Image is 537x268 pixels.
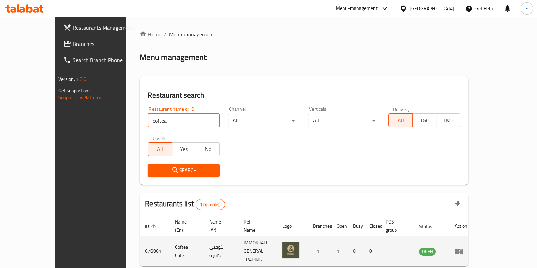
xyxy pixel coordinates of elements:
span: Menu management [169,30,214,38]
span: ID [145,222,158,230]
span: 1 record(s) [196,201,225,208]
h2: Restaurant search [148,90,460,101]
span: All [151,144,169,154]
div: Menu-management [336,4,378,13]
div: Menu [455,247,467,255]
span: POS group [386,218,406,234]
button: All [388,113,412,127]
span: Get support on: [58,86,90,95]
div: Total records count [196,199,225,210]
div: OPEN [419,248,436,256]
img: Coftea Cafe [282,242,299,258]
label: Delivery [393,107,410,111]
button: No [196,142,220,156]
th: Busy [347,216,364,236]
td: IMMORTALE GENERAL TRADING [238,236,277,266]
div: All [228,114,300,127]
button: TGO [412,113,436,127]
th: Branches [307,216,331,236]
span: 1.0.0 [76,75,87,84]
a: Restaurants Management [58,19,145,36]
table: enhanced table [140,216,473,266]
span: Branches [73,40,139,48]
td: 678861 [140,236,169,266]
span: Search Branch Phone [73,56,139,64]
td: 0 [364,236,380,266]
button: TMP [436,113,460,127]
span: All [391,115,410,125]
label: Upsell [153,136,165,140]
td: كوفتي كافيه [204,236,238,266]
span: TMP [439,115,458,125]
td: 0 [347,236,364,266]
span: Name (En) [175,218,196,234]
span: Status [419,222,441,230]
div: All [308,114,380,127]
button: All [148,142,172,156]
a: Search Branch Phone [58,52,145,68]
h2: Menu management [140,52,207,63]
input: Search for restaurant name or ID.. [148,114,220,127]
button: Search [148,164,220,177]
span: Name (Ar) [209,218,230,234]
span: E [525,5,528,12]
div: [GEOGRAPHIC_DATA] [410,5,454,12]
a: Home [140,30,161,38]
li: / [164,30,166,38]
span: Ref. Name [244,218,269,234]
div: Export file [449,196,466,213]
span: Version: [58,75,75,84]
a: Support.OpsPlatform [58,93,102,102]
span: No [199,144,217,154]
th: Closed [364,216,380,236]
th: Open [331,216,347,236]
td: 1 [331,236,347,266]
span: Restaurants Management [73,23,139,32]
span: OPEN [419,248,436,255]
th: Logo [277,216,307,236]
span: Search [153,166,214,175]
td: 1 [307,236,331,266]
button: Yes [172,142,196,156]
a: Branches [58,36,145,52]
h2: Restaurants list [145,199,225,210]
span: Yes [175,144,193,154]
td: Coftea Cafe [169,236,204,266]
nav: breadcrumb [140,30,468,38]
span: TGO [415,115,434,125]
th: Action [449,216,473,236]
